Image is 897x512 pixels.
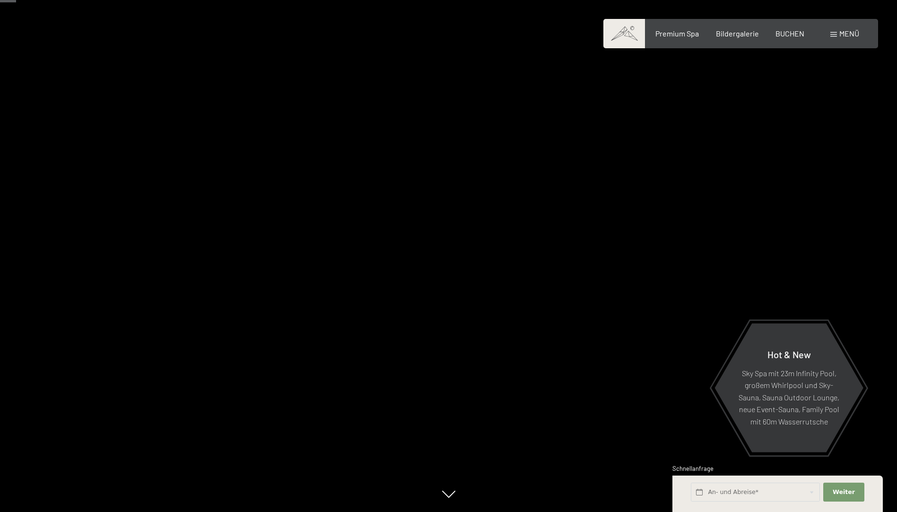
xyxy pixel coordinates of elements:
span: Schnellanfrage [672,465,714,472]
button: Weiter [823,483,864,502]
a: Hot & New Sky Spa mit 23m Infinity Pool, großem Whirlpool und Sky-Sauna, Sauna Outdoor Lounge, ne... [714,323,864,453]
span: Weiter [833,488,855,496]
a: Premium Spa [655,29,699,38]
p: Sky Spa mit 23m Infinity Pool, großem Whirlpool und Sky-Sauna, Sauna Outdoor Lounge, neue Event-S... [738,367,840,427]
span: Hot & New [767,348,811,360]
span: Menü [839,29,859,38]
a: Bildergalerie [716,29,759,38]
a: BUCHEN [775,29,804,38]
